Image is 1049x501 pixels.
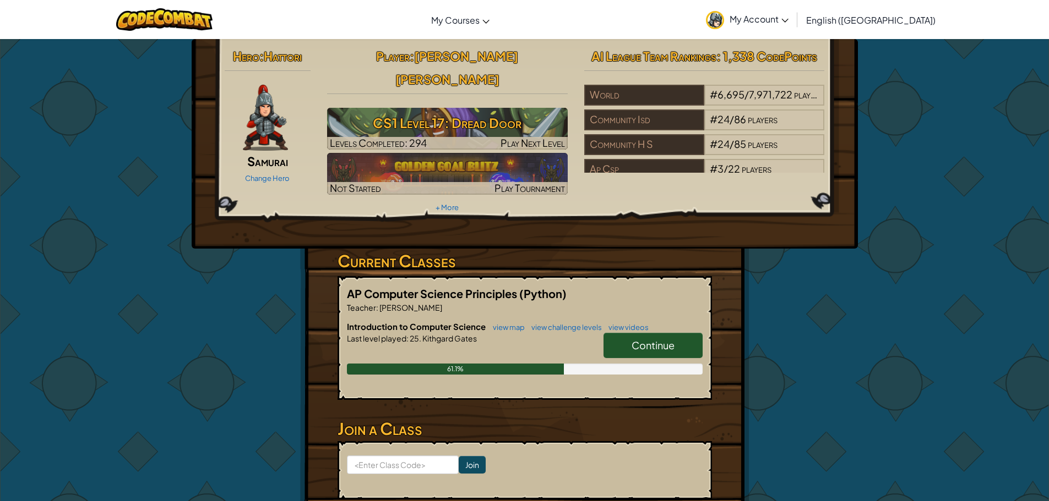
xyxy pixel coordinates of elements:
a: English ([GEOGRAPHIC_DATA]) [801,5,941,35]
img: CS1 Level 17: Dread Door [327,108,568,150]
span: Kithgard Gates [421,333,477,343]
span: English ([GEOGRAPHIC_DATA]) [806,14,936,26]
a: Change Hero [245,174,290,183]
h3: Current Classes [338,249,712,273]
span: Samurai [247,153,288,169]
span: Last level played [347,333,406,343]
span: 86 [734,113,746,125]
span: Play Next Level [501,136,565,149]
span: 24 [718,137,730,150]
a: view challenge levels [526,323,602,332]
span: / [744,88,749,101]
span: players [748,113,778,125]
a: World#6,695/7,971,722players [584,95,825,108]
span: # [710,88,718,101]
span: 25. [409,333,421,343]
a: My Account [700,2,794,37]
span: Not Started [330,181,381,194]
span: players [742,162,771,175]
span: Levels Completed: 294 [330,136,427,149]
div: Ap Csp [584,159,704,180]
span: 22 [728,162,740,175]
img: avatar [706,11,724,29]
div: World [584,85,704,106]
span: players [794,88,824,101]
span: : [406,333,409,343]
img: CodeCombat logo [116,8,213,31]
span: : [410,48,414,64]
span: 6,695 [718,88,744,101]
span: AI League Team Rankings [591,48,716,64]
a: Ap Csp#3/22players [584,169,825,182]
span: players [748,137,778,150]
span: 24 [718,113,730,125]
a: My Courses [426,5,495,35]
a: Community Isd#24/86players [584,120,825,133]
span: : 1,338 CodePoints [716,48,817,64]
a: + More [436,203,459,212]
span: 3 [718,162,724,175]
span: Hattori [264,48,302,64]
span: My Account [730,13,789,25]
span: : [376,302,378,312]
a: Play Next Level [327,108,568,150]
span: AP Computer Science Principles [347,287,519,300]
img: samurai.pose.png [243,85,288,151]
span: 7,971,722 [749,88,792,101]
span: / [730,137,734,150]
span: [PERSON_NAME] [378,302,442,312]
span: Teacher [347,302,376,312]
img: Golden Goal [327,153,568,195]
span: : [259,48,264,64]
span: Hero [233,48,259,64]
a: Community H S#24/85players [584,145,825,157]
span: My Courses [431,14,480,26]
a: Not StartedPlay Tournament [327,153,568,195]
span: [PERSON_NAME] [PERSON_NAME] [395,48,519,87]
span: (Python) [519,287,567,300]
span: # [710,162,718,175]
input: <Enter Class Code> [347,455,459,474]
span: Player [376,48,410,64]
span: # [710,113,718,125]
h3: Join a Class [338,416,712,441]
a: view videos [603,323,649,332]
div: Community H S [584,134,704,155]
span: / [730,113,734,125]
input: Join [459,456,486,474]
span: 85 [734,137,746,150]
div: Community Isd [584,109,704,130]
a: view map [487,323,525,332]
span: Introduction to Computer Science [347,321,487,332]
div: 61.1% [347,364,564,375]
span: Play Tournament [494,181,565,194]
span: # [710,137,718,150]
span: Continue [632,339,675,351]
h3: CS1 Level 17: Dread Door [327,111,568,135]
span: / [724,162,728,175]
